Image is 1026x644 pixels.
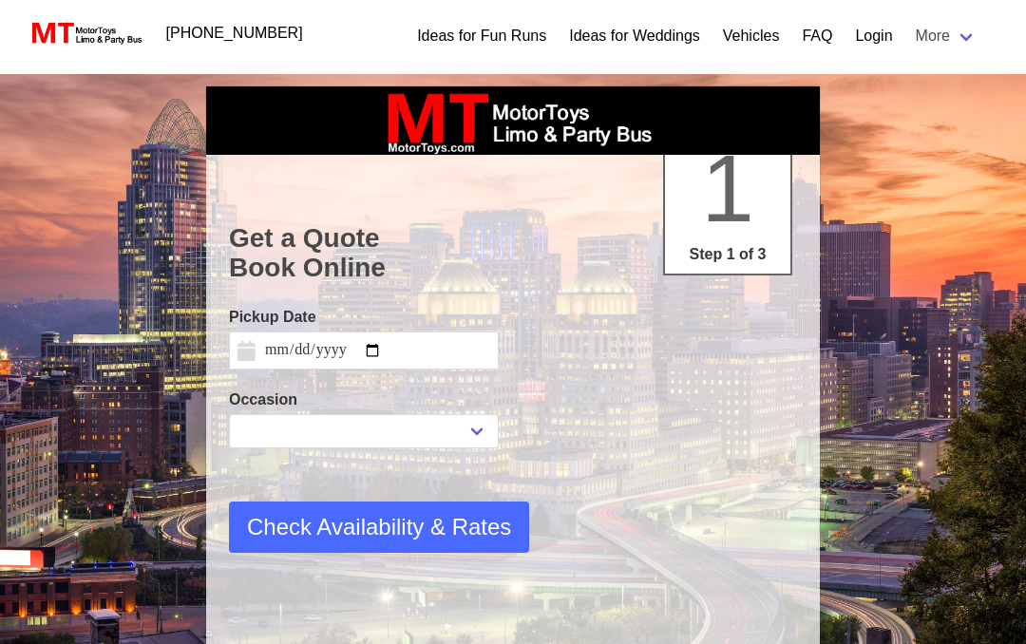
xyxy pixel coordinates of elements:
label: Occasion [229,388,499,411]
p: Step 1 of 3 [673,243,783,266]
span: Check Availability & Rates [247,510,511,544]
a: Ideas for Fun Runs [417,25,546,47]
span: 1 [701,135,754,241]
a: [PHONE_NUMBER] [155,14,314,52]
img: MotorToys Logo [27,20,143,47]
a: Ideas for Weddings [569,25,700,47]
a: FAQ [802,25,832,47]
button: Check Availability & Rates [229,502,529,553]
label: Pickup Date [229,306,499,329]
a: Login [855,25,892,47]
a: Vehicles [723,25,780,47]
a: More [904,17,988,55]
img: box_logo_brand.jpeg [370,86,655,155]
h1: Get a Quote Book Online [229,223,797,283]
